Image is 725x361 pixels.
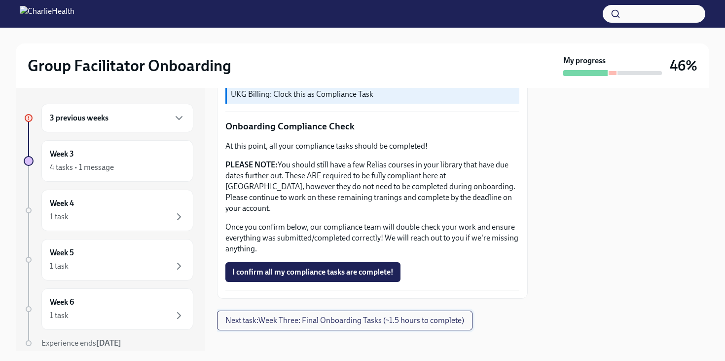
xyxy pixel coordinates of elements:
[24,288,193,330] a: Week 61 task
[20,6,74,22] img: CharlieHealth
[41,104,193,132] div: 3 previous weeks
[231,89,515,100] p: UKG Billing: Clock this as Compliance Task
[50,113,109,123] h6: 3 previous weeks
[50,247,74,258] h6: Week 5
[24,140,193,182] a: Week 34 tasks • 1 message
[50,149,74,160] h6: Week 3
[50,261,69,272] div: 1 task
[563,55,606,66] strong: My progress
[28,56,231,76] h2: Group Facilitator Onboarding
[50,297,74,308] h6: Week 6
[225,141,519,152] p: At this point, all your compliance tasks should be completed!
[41,338,121,348] span: Experience ends
[225,160,519,214] p: You should still have a few Relias courses in your library that have due dates further out. These...
[225,262,400,282] button: I confirm all my compliance tasks are complete!
[50,162,114,173] div: 4 tasks • 1 message
[225,222,519,254] p: Once you confirm below, our compliance team will double check your work and ensure everything was...
[217,311,472,330] button: Next task:Week Three: Final Onboarding Tasks (~1.5 hours to complete)
[50,310,69,321] div: 1 task
[670,57,697,75] h3: 46%
[50,198,74,209] h6: Week 4
[50,211,69,222] div: 1 task
[225,120,519,133] p: Onboarding Compliance Check
[225,160,278,169] strong: PLEASE NOTE:
[232,267,394,277] span: I confirm all my compliance tasks are complete!
[24,190,193,231] a: Week 41 task
[225,316,464,325] span: Next task : Week Three: Final Onboarding Tasks (~1.5 hours to complete)
[96,338,121,348] strong: [DATE]
[24,239,193,281] a: Week 51 task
